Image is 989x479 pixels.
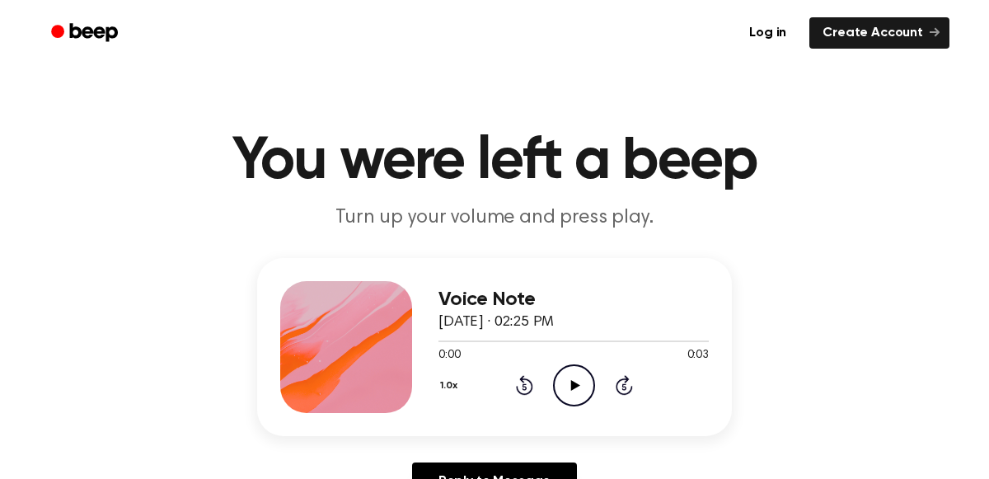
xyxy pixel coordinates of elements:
button: 1.0x [438,372,464,400]
a: Log in [736,17,799,49]
span: 0:00 [438,347,460,364]
a: Create Account [809,17,949,49]
h1: You were left a beep [73,132,916,191]
h3: Voice Note [438,289,709,311]
span: [DATE] · 02:25 PM [438,315,554,330]
a: Beep [40,17,133,49]
span: 0:03 [687,347,709,364]
p: Turn up your volume and press play. [178,204,811,232]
